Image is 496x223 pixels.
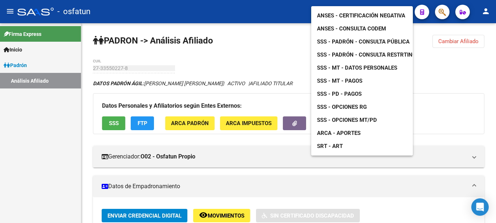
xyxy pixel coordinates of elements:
[317,91,362,97] span: SSS - PD - Pagos
[317,65,397,71] span: SSS - MT - Datos Personales
[311,61,403,74] a: SSS - MT - Datos Personales
[317,104,367,110] span: SSS - Opciones RG
[317,38,410,45] span: SSS - Padrón - Consulta Pública
[311,140,413,153] a: SRT - ART
[317,78,362,84] span: SSS - MT - Pagos
[311,127,366,140] a: ARCA - Aportes
[311,100,373,113] a: SSS - Opciones RG
[317,51,425,58] span: SSS - Padrón - Consulta Restrtingida
[317,117,377,123] span: SSS - Opciones MT/PD
[311,87,367,100] a: SSS - PD - Pagos
[317,12,405,19] span: ANSES - Certificación Negativa
[311,22,392,35] a: ANSES - Consulta CODEM
[311,9,411,22] a: ANSES - Certificación Negativa
[317,130,361,136] span: ARCA - Aportes
[311,48,431,61] a: SSS - Padrón - Consulta Restrtingida
[471,198,489,216] div: Open Intercom Messenger
[317,143,343,149] span: SRT - ART
[311,113,383,127] a: SSS - Opciones MT/PD
[311,74,368,87] a: SSS - MT - Pagos
[311,35,415,48] a: SSS - Padrón - Consulta Pública
[317,25,386,32] span: ANSES - Consulta CODEM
